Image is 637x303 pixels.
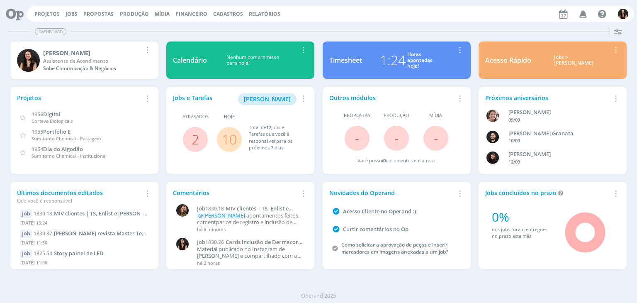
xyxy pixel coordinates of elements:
button: Produção [117,11,151,17]
div: Que você é responsável [17,197,142,205]
span: há 2 horas [197,260,220,266]
span: - [355,129,359,147]
div: [DATE] 11:06 [20,258,148,270]
div: Você possui documentos em atraso [357,157,435,164]
div: Sobe Comunicação & Negócios [43,65,142,72]
div: 1:24 [380,50,406,70]
a: 2 [192,130,199,148]
span: [PERSON_NAME] [244,95,291,103]
div: Bruno Corralo Granata [508,130,610,138]
span: Propostas [344,112,370,119]
span: Sumitomo Chemical - Institucional [32,153,107,159]
a: 1825.54Story painel de LED [34,249,104,257]
div: Outros módulos [329,93,455,102]
div: Projetos [17,93,142,102]
a: Acesso Cliente no Operand :) [343,208,416,215]
a: Job1830.26Cards inclusão de Dermacor no amendoim [197,239,304,246]
span: 1956 [32,110,43,118]
img: B [486,131,499,143]
a: [PERSON_NAME] [238,95,297,103]
div: dos jobs foram entregues no prazo este mês. [492,226,554,240]
img: I [17,49,40,72]
span: 0 [383,157,386,164]
button: Projetos [32,11,62,17]
button: Mídia [152,11,172,17]
span: 1830.18 [34,210,52,217]
div: Total de Jobs e Tarefas que você é responsável para os próximos 7 dias [249,124,300,151]
a: I[PERSON_NAME]Assistente de AtendimentoSobe Comunicação & Negócios [10,42,158,79]
button: I [618,7,629,21]
img: J [176,204,189,217]
img: I [176,238,189,250]
span: MIV clientes | TS, Enlist e Cordius [197,205,289,219]
span: 09/09 [508,117,520,123]
a: Curtir comentários no Op [343,225,408,233]
div: Nenhum compromisso para hoje! [207,54,298,66]
img: A [486,110,499,122]
div: Horas apontadas hoje! [407,51,433,69]
div: Jobs e Tarefas [173,93,298,105]
a: Jobs [66,10,78,17]
span: Propostas [83,10,114,17]
div: Últimos documentos editados [17,188,142,205]
a: 1955Portfólio E [32,127,71,135]
div: Luana da Silva de Andrade [508,150,610,159]
span: 12/09 [508,159,520,165]
div: Acesso Rápido [485,55,531,65]
span: 1954 [32,145,43,153]
span: 1955 [32,128,43,135]
span: @[PERSON_NAME] [198,212,245,219]
div: Jobs > [PERSON_NAME] [537,54,610,66]
button: Financeiro [173,11,210,17]
a: Job1830.18MIV clientes | TS, Enlist e [PERSON_NAME] [197,205,304,212]
a: 10 [222,130,237,148]
span: Portfólio E [43,128,71,135]
a: Financeiro [176,10,207,17]
span: Mídia [429,112,442,119]
img: I [618,9,628,19]
a: Relatórios [249,10,280,17]
span: 1825.54 [34,250,52,257]
span: 1830.26 [205,239,224,246]
span: - [434,129,438,147]
a: 1954Dia do Algodão [32,145,83,153]
div: Isabelle Silva [43,49,142,57]
span: Hoje [224,113,235,120]
span: Corteva Biologicals [32,118,73,124]
a: Mídia [155,10,170,17]
button: Relatórios [246,11,283,17]
span: 1830.37 [34,230,52,237]
span: há 6 minutos [197,226,226,232]
div: Calendário [173,55,207,65]
button: [PERSON_NAME] [238,93,297,105]
a: Produção [120,10,149,17]
button: Jobs [63,11,80,17]
div: Aline Beatriz Jackisch [508,108,610,117]
div: 0% [492,208,554,226]
div: Job [20,210,32,218]
span: Atrasados [182,113,209,120]
button: Propostas [81,11,116,17]
div: Jobs concluídos no prazo [485,188,610,197]
div: [DATE] 11:50 [20,238,148,250]
img: L [486,151,499,164]
span: Anúncio Dermacor revista Master Team 2025 [54,230,163,237]
div: Job [20,249,32,258]
button: Cadastros [211,11,246,17]
a: 1956Digital [32,110,61,118]
span: Sumitomo Chemical - Pastagem [32,135,101,142]
span: Digital [43,110,61,118]
span: MIV clientes | TS, Enlist e Cordius [54,210,160,217]
a: Como solicitar a aprovação de peças e inserir marcadores em imagens anexadas a um job? [341,241,448,255]
a: 1830.37[PERSON_NAME] revista Master Team 2025 [34,230,163,237]
a: 1830.18MIV clientes | TS, Enlist e [PERSON_NAME] [34,210,160,217]
div: Próximos aniversários [485,93,610,102]
span: 17 [266,124,271,130]
span: Cards inclusão de Dermacor no amendoim [197,238,298,252]
span: Dia do Algodão [43,145,83,153]
span: Cadastros [213,10,243,17]
span: Story painel de LED [54,249,104,257]
div: Timesheet [329,55,362,65]
span: 1830.18 [205,205,224,212]
span: Dashboard [35,28,66,35]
